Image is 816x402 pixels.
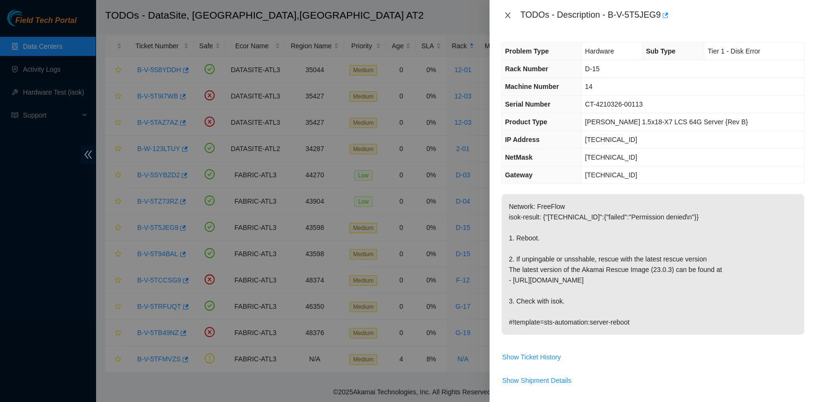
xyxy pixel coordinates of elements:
[585,65,599,73] span: D-15
[646,47,675,55] span: Sub Type
[501,349,561,365] button: Show Ticket History
[502,352,561,362] span: Show Ticket History
[585,47,614,55] span: Hardware
[502,375,571,386] span: Show Shipment Details
[585,118,748,126] span: [PERSON_NAME] 1.5x18-X7 LCS 64G Server {Rev B}
[585,100,643,108] span: CT-4210326-00113
[585,83,593,90] span: 14
[585,171,637,179] span: [TECHNICAL_ID]
[505,47,549,55] span: Problem Type
[585,136,637,143] span: [TECHNICAL_ID]
[585,153,637,161] span: [TECHNICAL_ID]
[505,136,539,143] span: IP Address
[505,118,547,126] span: Product Type
[501,11,514,20] button: Close
[501,194,804,335] p: Network: FreeFlow isok-result: {"[TECHNICAL_ID]":{"failed":"Permission denied\n"}} 1. Reboot. 2. ...
[505,100,550,108] span: Serial Number
[505,153,533,161] span: NetMask
[505,171,533,179] span: Gateway
[707,47,760,55] span: Tier 1 - Disk Error
[504,11,511,19] span: close
[520,8,805,23] div: TODOs - Description - B-V-5T5JEG9
[501,373,572,388] button: Show Shipment Details
[505,65,548,73] span: Rack Number
[505,83,559,90] span: Machine Number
